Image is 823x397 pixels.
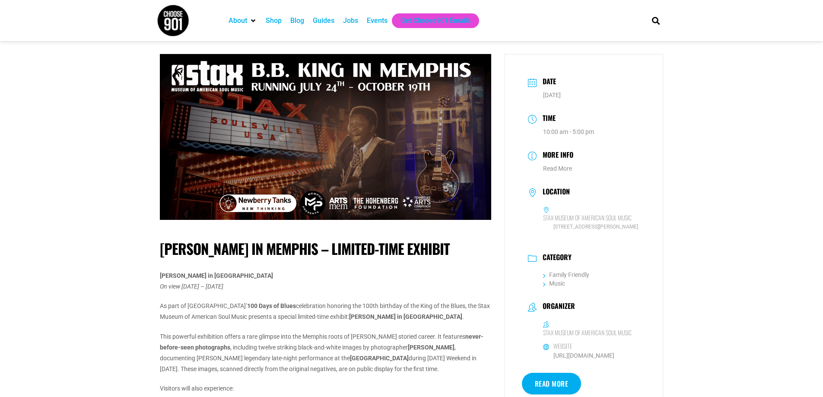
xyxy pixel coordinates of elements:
[553,342,572,350] h6: Website
[543,92,561,98] span: [DATE]
[160,283,223,290] i: On view [DATE] – [DATE]
[543,165,572,172] a: Read More
[313,16,334,26] a: Guides
[160,331,491,375] p: This powerful exhibition offers a rare glimpse into the Memphis roots of [PERSON_NAME] storied ca...
[538,76,556,89] h3: Date
[160,383,491,394] p: Visitors will also experience:
[350,355,409,362] b: [GEOGRAPHIC_DATA]
[160,272,273,279] b: [PERSON_NAME] in [GEOGRAPHIC_DATA]
[538,187,570,198] h3: Location
[247,302,296,309] b: 100 Days of Blues
[543,280,565,287] a: Music
[160,301,491,322] p: As part of [GEOGRAPHIC_DATA]’ celebration honoring the 100th birthday of the King of the Blues, t...
[160,240,491,257] h1: [PERSON_NAME] in Memphis – Limited-Time Exhibit
[538,113,556,125] h3: Time
[522,373,582,394] a: Read More
[290,16,304,26] a: Blog
[266,16,282,26] a: Shop
[543,128,594,135] abbr: 10:00 am - 5:00 pm
[543,223,640,231] span: [STREET_ADDRESS][PERSON_NAME]
[543,271,589,278] a: Family Friendly
[408,344,454,351] b: [PERSON_NAME]
[648,13,663,28] div: Search
[367,16,388,26] a: Events
[538,149,573,162] h3: More Info
[543,329,632,337] h6: Stax Museum of American Soul Music
[224,13,261,28] div: About
[349,313,462,320] b: [PERSON_NAME] in [GEOGRAPHIC_DATA]
[160,54,491,220] img: Promotional poster for "B.B. King in Memphis" Exhibit at the Stax Museum, July 24 to October 19, ...
[229,16,247,26] a: About
[553,352,614,359] a: [URL][DOMAIN_NAME]
[160,333,483,351] b: never-before-seen photographs
[400,16,470,26] a: Get Choose901 Emails
[538,302,575,312] h3: Organizer
[538,253,572,264] h3: Category
[224,13,637,28] nav: Main nav
[343,16,358,26] a: Jobs
[543,214,632,222] h6: Stax Museum of American Soul Music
